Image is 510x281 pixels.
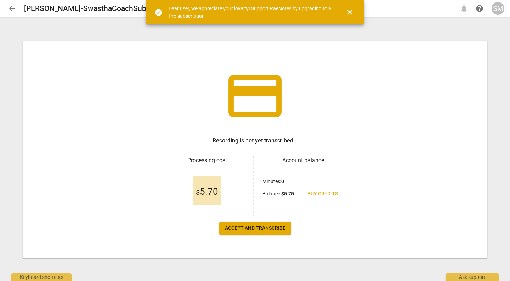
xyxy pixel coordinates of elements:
[154,8,163,17] span: check_circle
[262,190,294,198] p: Balance :
[281,191,294,197] b: $ 5.75
[166,156,248,165] h3: Processing cost
[475,4,484,13] span: help
[196,187,218,197] span: 5.70
[24,4,172,13] h2: [PERSON_NAME]-SwasthaCoachSubmission
[473,2,486,15] a: Help
[346,8,354,17] span: close
[341,4,358,21] button: Close
[169,13,205,19] a: Pro subscription
[302,188,344,200] a: Buy credits
[219,222,291,235] button: Accept and transcribe
[225,225,285,232] span: Accept and transcribe
[262,178,284,185] p: Minutes :
[212,136,297,145] h3: Recording is not yet transcribed...
[169,5,333,19] div: Dear user, we appreciate your loyalty! Support RaeNotes by upgrading to a
[446,273,499,281] div: Ask support
[262,156,344,165] h3: Account balance
[223,64,287,128] span: credit_card
[11,273,72,281] div: Keyboard shortcuts
[8,4,16,13] span: arrow_back
[281,178,284,184] b: 0
[307,191,338,198] span: Buy credits
[492,2,504,15] button: SM
[196,188,200,197] span: $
